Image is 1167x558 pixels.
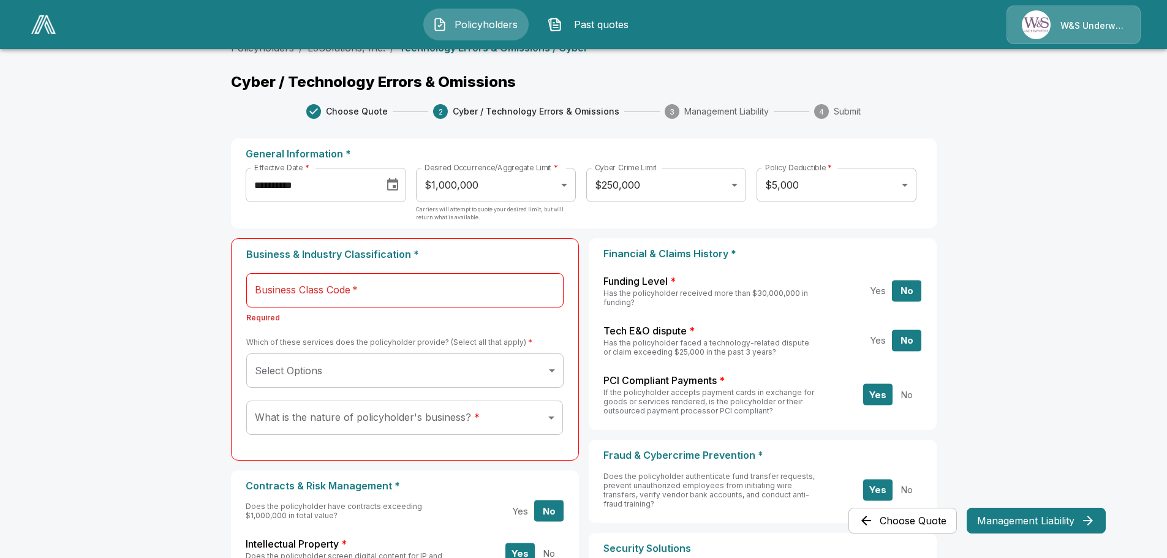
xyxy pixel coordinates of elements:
[863,384,893,405] button: Yes
[670,107,674,116] text: 3
[863,479,893,500] button: Yes
[380,173,405,197] button: Choose date, selected date is Oct 1, 2025
[684,105,769,118] span: Management Liability
[603,543,922,554] p: Security Solutions
[255,364,322,377] span: Select Options
[399,43,588,53] p: Technology Errors & Omissions / Cyber
[246,312,564,323] p: Required
[246,148,922,160] p: General Information *
[892,330,921,351] button: No
[425,162,558,173] label: Desired Occurrence/Aggregate Limit
[757,168,916,202] div: $5,000
[603,472,815,508] span: Does the policyholder authenticate fund transfer requests, prevent unauthorized employees from in...
[863,330,893,351] button: Yes
[863,280,893,301] button: Yes
[246,502,422,520] span: Does the policyholder have contracts exceeding $1,000,000 in total value?
[505,500,535,522] button: Yes
[603,274,668,288] span: Funding Level
[967,508,1106,533] button: Management Liability
[246,336,532,349] h6: Which of these services does the policyholder provide? (Select all that apply)
[31,15,56,34] img: AA Logo
[326,105,388,118] span: Choose Quote
[231,75,937,89] p: Cyber / Technology Errors & Omissions
[765,162,832,173] label: Policy Deductible
[603,450,922,461] p: Fraud & Cybercrime Prevention *
[246,480,564,492] p: Contracts & Risk Management *
[423,9,529,40] button: Policyholders IconPolicyholders
[586,168,746,202] div: $250,000
[534,500,564,522] button: No
[892,280,921,301] button: No
[603,248,922,260] p: Financial & Claims History *
[548,17,562,32] img: Past quotes Icon
[416,205,575,230] p: Carriers will attempt to quote your desired limit, but will return what is available.
[834,105,861,118] span: Submit
[254,162,309,173] label: Effective Date
[416,168,575,202] div: $1,000,000
[603,288,808,307] span: Has the policyholder received more than $30,000,000 in funding?
[432,17,447,32] img: Policyholders Icon
[538,9,644,40] button: Past quotes IconPast quotes
[848,508,957,533] button: Choose Quote
[595,162,657,173] label: Cyber Crime Limit
[819,107,824,116] text: 4
[452,17,519,32] span: Policyholders
[892,479,921,500] button: No
[603,374,717,388] span: PCI Compliant Payments
[246,537,339,551] span: Intellectual Property
[246,353,564,388] div: Without label
[438,107,442,116] text: 2
[603,338,809,356] span: Has the policyholder faced a technology-related dispute or claim exceeding $25,000 in the past 3 ...
[603,324,687,338] span: Tech E&O dispute
[453,105,619,118] span: Cyber / Technology Errors & Omissions
[567,17,635,32] span: Past quotes
[246,249,564,260] p: Business & Industry Classification *
[603,388,814,415] span: If the policyholder accepts payment cards in exchange for goods or services rendered, is the poli...
[892,384,921,405] button: No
